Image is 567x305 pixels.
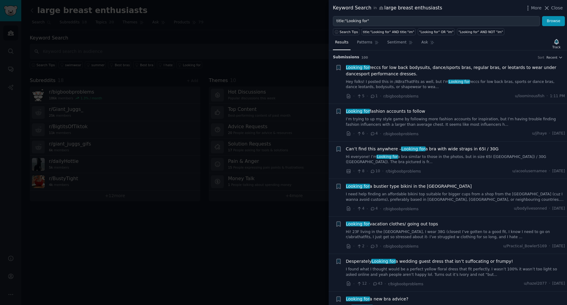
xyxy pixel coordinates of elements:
a: Looking forreccs for low back bodysuits, dance/sports bras, regular bras, or leotards to wear und... [346,64,565,77]
span: u/jlhaye [532,131,547,136]
button: Recent [546,55,563,60]
span: u/bodylivesonned [514,206,547,211]
span: Can’t find this anywhere – a bra with wide straps in 65I / 30G [346,146,499,152]
span: 3 [370,244,378,249]
span: · [549,169,550,174]
span: [DATE] [552,281,565,286]
span: · [385,281,386,287]
span: · [369,281,370,287]
a: Hi! 23F living in the [GEOGRAPHIC_DATA], I wear 38G (closest I’ve gotten to a good fit, I know I ... [346,229,565,240]
span: · [367,93,368,99]
a: "Looking for" AND NOT "im" [457,28,504,35]
span: · [367,131,368,137]
a: Hey folks! I posted this in /ABraThatFits as well, but I'mLooking forreccs for low back bras, spo... [346,79,565,90]
span: 100 [361,56,368,59]
span: u/Practical_Bowler5169 [503,244,547,249]
div: title:"Looking for" AND title:"im" [363,30,414,34]
span: · [549,131,550,136]
span: Desperately a wedding guest dress that isn’t suffocating or frumpy! [346,258,513,265]
span: 8 [357,169,364,174]
a: DesperatelyLooking fora wedding guest dress that isn’t suffocating or frumpy! [346,258,513,265]
span: [DATE] [552,131,565,136]
span: · [353,131,354,137]
span: [DATE] [552,206,565,211]
span: Ask [421,40,428,45]
div: "Looking for" OR "im" [419,30,454,34]
a: Hi everyone! I’mLooking fora bra similar to those in the photos, but in size 65I ([GEOGRAPHIC_DAT... [346,154,565,165]
span: 5 [357,94,364,99]
div: "Looking for" AND NOT "im" [458,30,503,34]
span: Looking for [345,109,370,114]
span: [DATE] [552,169,565,174]
span: · [380,131,381,137]
span: Results [335,40,348,45]
span: More [531,5,542,11]
span: u/acoolusernamee [512,169,547,174]
span: [DATE] [552,244,565,249]
button: More [525,5,542,11]
a: Ask [419,38,437,50]
span: · [353,281,354,287]
span: fashion accounts to follow [346,108,425,115]
a: I need help finding an affordable bikini top suitable for bigger cups from a shop from the [GEOGR... [346,192,565,202]
span: in [373,5,377,11]
span: Submission s [333,55,359,60]
a: Looking fora new bra advice? [346,296,409,302]
span: · [380,93,381,99]
span: Patterns [357,40,372,45]
a: Sentiment [385,38,415,50]
span: 10 [370,169,380,174]
span: r/bigboobproblems [386,169,421,173]
span: Close [551,5,563,11]
span: r/bigboobproblems [383,132,419,136]
span: · [353,168,354,174]
span: Looking for [345,184,370,189]
div: Keyword Search large breast enthusiasts [333,4,442,12]
a: Looking forvacation clothes/ going out tops [346,221,438,227]
span: reccs for low back bodysuits, dance/sports bras, regular bras, or leotards to wear under dancespo... [346,64,565,77]
span: 4 [357,206,364,211]
span: Search Tips [340,30,358,34]
span: · [353,206,354,212]
span: 6 [357,131,364,136]
a: Looking forfashion accounts to follow [346,108,425,115]
span: r/bigboobproblems [383,94,419,98]
span: r/bigboobproblems [383,207,419,211]
span: 1:11 PM [550,94,565,99]
span: · [367,243,368,249]
span: · [549,244,550,249]
span: r/bigboobproblems [388,282,424,286]
span: Looking for [376,155,398,159]
span: 43 [372,281,382,286]
div: Track [552,45,561,49]
span: u/hazel2077 [524,281,547,286]
span: Looking for [371,259,396,264]
span: · [382,168,383,174]
button: Track [550,37,563,50]
a: Patterns [355,38,381,50]
span: Looking for [345,221,370,226]
span: · [367,206,368,212]
button: Search Tips [333,28,359,35]
span: Looking for [345,296,370,301]
span: Looking for [345,65,370,70]
a: I found what I thought would be a perfect yellow floral dress that fit perfectly. I wasn’t 100% i... [346,267,565,277]
span: · [380,243,381,249]
span: r/bigboobproblems [383,244,419,248]
span: · [549,281,550,286]
a: Results [333,38,351,50]
a: "Looking for" OR "im" [418,28,455,35]
span: · [547,94,548,99]
span: Recent [546,55,557,60]
span: 4 [370,206,378,211]
span: Looking for [401,146,426,151]
span: 1 [370,94,378,99]
span: a new bra advice? [346,296,409,302]
a: title:"Looking for" AND title:"im" [361,28,416,35]
span: · [549,206,550,211]
span: Sentiment [387,40,406,45]
span: · [353,243,354,249]
button: Close [544,5,563,11]
span: a bustier type bikini in the [GEOGRAPHIC_DATA] [346,183,472,190]
span: 2 [357,244,364,249]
